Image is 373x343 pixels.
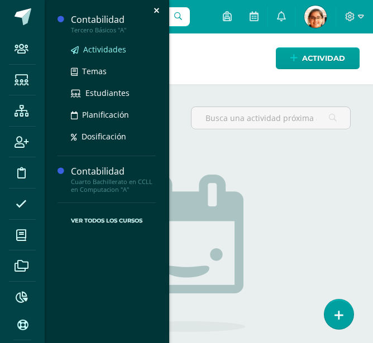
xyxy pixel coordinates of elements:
span: Estudiantes [85,88,130,98]
div: Cuarto Bachillerato en CCLL en Computacion "A" [71,178,156,194]
div: Tercero Básicos "A" [71,26,156,34]
a: Ver Todos los Cursos [58,203,156,239]
a: Planificación [71,108,156,121]
span: Dosificación [82,131,126,142]
a: Actividades [71,43,156,56]
a: ContabilidadCuarto Bachillerato en CCLL en Computacion "A" [71,165,156,194]
div: Contabilidad [71,13,156,26]
a: Temas [71,65,156,78]
a: ContabilidadTercero Básicos "A" [71,13,156,34]
span: Actividades [83,44,126,55]
a: Estudiantes [71,86,156,99]
a: Dosificación [71,130,156,143]
span: Planificación [82,109,129,120]
div: Contabilidad [71,165,156,178]
span: Temas [82,66,107,76]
